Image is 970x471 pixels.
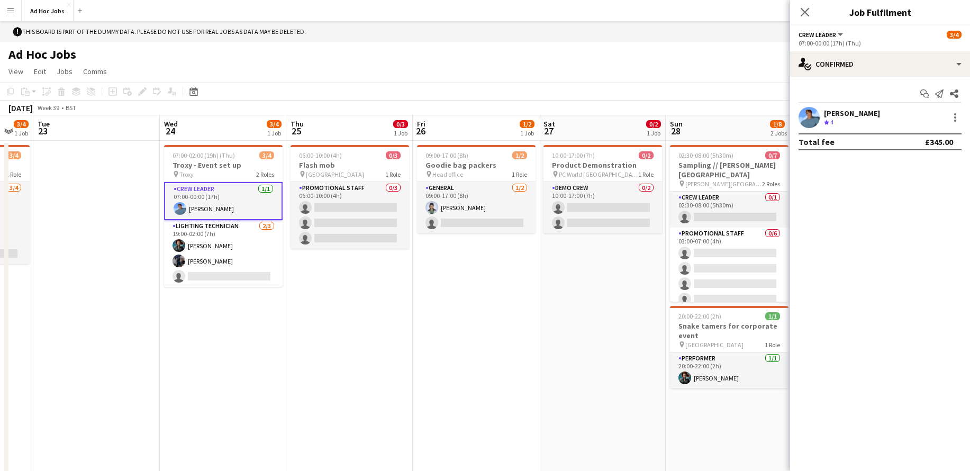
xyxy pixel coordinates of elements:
span: 2 Roles [762,180,780,188]
span: Wed [164,119,178,129]
span: 0/7 [765,151,780,159]
span: 09:00-17:00 (8h) [425,151,468,159]
app-card-role: General1/209:00-17:00 (8h)[PERSON_NAME] [417,182,536,233]
span: 1/8 [770,120,785,128]
div: Confirmed [790,51,970,77]
span: 1 Role [385,170,401,178]
app-card-role: Performer1/120:00-22:00 (2h)[PERSON_NAME] [670,352,788,388]
app-card-role: Lighting technician2/319:00-02:00 (7h)[PERSON_NAME][PERSON_NAME] [164,220,283,287]
app-job-card: 20:00-22:00 (2h)1/1Snake tamers for corporate event [GEOGRAPHIC_DATA]1 RolePerformer1/120:00-22:0... [670,306,788,388]
span: [GEOGRAPHIC_DATA] [306,170,364,178]
span: [PERSON_NAME][GEOGRAPHIC_DATA] [685,180,762,188]
h3: Job Fulfilment [790,5,970,19]
div: £345.00 [925,137,953,147]
span: Troxy [179,170,194,178]
span: 3/4 [6,151,21,159]
span: 1/2 [512,151,527,159]
span: 4 [830,118,833,126]
span: 1 Role [638,170,654,178]
div: 2 Jobs [770,129,787,137]
span: 20:00-22:00 (2h) [678,312,721,320]
h3: Sampling // [PERSON_NAME][GEOGRAPHIC_DATA] [670,160,788,179]
span: PC World [GEOGRAPHIC_DATA] [559,170,638,178]
span: 10:00-17:00 (7h) [552,151,595,159]
a: View [4,65,28,78]
div: 07:00-00:00 (17h) (Thu) [799,39,962,47]
span: 3/4 [267,120,282,128]
span: Week 39 [35,104,61,112]
span: 0/2 [646,120,661,128]
span: 23 [36,125,50,137]
span: 24 [162,125,178,137]
div: 1 Job [647,129,660,137]
span: 1/2 [520,120,534,128]
span: Sat [543,119,555,129]
a: Jobs [52,65,77,78]
app-job-card: 07:00-02:00 (19h) (Thu)3/4Troxy - Event set up Troxy2 RolesCrew Leader1/107:00-00:00 (17h)[PERSON... [164,145,283,287]
app-job-card: 09:00-17:00 (8h)1/2Goodie bag packers Head office1 RoleGeneral1/209:00-17:00 (8h)[PERSON_NAME] [417,145,536,233]
span: 3/4 [259,151,274,159]
span: 06:00-10:00 (4h) [299,151,342,159]
span: 28 [668,125,683,137]
div: [PERSON_NAME] [824,108,880,118]
span: Fri [417,119,425,129]
span: ! [13,27,22,37]
span: 0/2 [639,151,654,159]
app-card-role: Promotional Staff0/306:00-10:00 (4h) [291,182,409,249]
span: View [8,67,23,76]
span: Comms [83,67,107,76]
div: 1 Job [394,129,407,137]
app-card-role: Demo crew0/210:00-17:00 (7h) [543,182,662,233]
div: 1 Job [14,129,28,137]
span: Thu [291,119,304,129]
span: 1 Role [765,341,780,349]
span: 07:00-02:00 (19h) (Thu) [173,151,235,159]
h3: Troxy - Event set up [164,160,283,170]
app-card-role: Crew Leader1/107:00-00:00 (17h)[PERSON_NAME] [164,182,283,220]
span: Crew Leader [799,31,836,39]
div: 1 Job [520,129,534,137]
span: 1 Role [512,170,527,178]
div: 1 Job [267,129,281,137]
span: Jobs [57,67,72,76]
a: Edit [30,65,50,78]
span: 25 [289,125,304,137]
a: Comms [79,65,111,78]
button: Crew Leader [799,31,845,39]
app-card-role: Promotional Staff0/603:00-07:00 (4h) [670,228,788,340]
h3: Goodie bag packers [417,160,536,170]
span: Sun [670,119,683,129]
span: 2 Roles [256,170,274,178]
div: BST [66,104,76,112]
span: 26 [415,125,425,137]
h3: Product Demonstration [543,160,662,170]
div: [DATE] [8,103,33,113]
span: [GEOGRAPHIC_DATA] [685,341,744,349]
div: Total fee [799,137,835,147]
span: 1/1 [765,312,780,320]
span: 3/4 [947,31,962,39]
h1: Ad Hoc Jobs [8,47,76,62]
span: Head office [432,170,463,178]
span: Tue [38,119,50,129]
span: 27 [542,125,555,137]
span: 02:30-08:00 (5h30m) [678,151,733,159]
app-job-card: 02:30-08:00 (5h30m)0/7Sampling // [PERSON_NAME][GEOGRAPHIC_DATA] [PERSON_NAME][GEOGRAPHIC_DATA]2 ... [670,145,788,302]
h3: Flash mob [291,160,409,170]
button: Ad Hoc Jobs [22,1,74,21]
h3: Snake tamers for corporate event [670,321,788,340]
app-job-card: 06:00-10:00 (4h)0/3Flash mob [GEOGRAPHIC_DATA]1 RolePromotional Staff0/306:00-10:00 (4h) [291,145,409,249]
span: Edit [34,67,46,76]
span: 1 Role [6,170,21,178]
span: 3/4 [14,120,29,128]
span: 0/3 [393,120,408,128]
app-card-role: Crew Leader0/102:30-08:00 (5h30m) [670,192,788,228]
app-job-card: 10:00-17:00 (7h)0/2Product Demonstration PC World [GEOGRAPHIC_DATA]1 RoleDemo crew0/210:00-17:00 ... [543,145,662,233]
span: 0/3 [386,151,401,159]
